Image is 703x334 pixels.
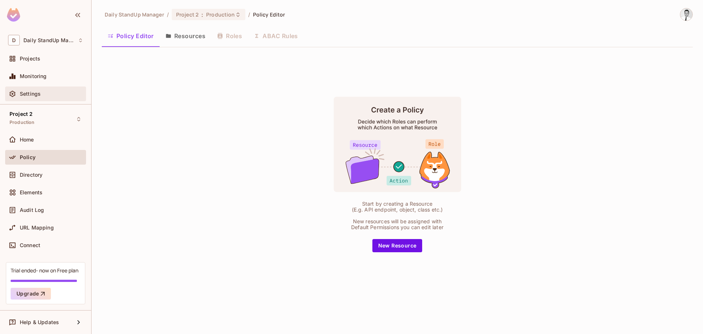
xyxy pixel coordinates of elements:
span: Help & Updates [20,319,59,325]
span: the active workspace [105,11,164,18]
button: New Resource [372,239,423,252]
span: Project 2 [176,11,198,18]
div: Start by creating a Resource (E.g. API endpoint, object, class etc.) [348,201,447,213]
span: Audit Log [20,207,44,213]
li: / [248,11,250,18]
button: Resources [160,27,211,45]
li: / [167,11,169,18]
img: SReyMgAAAABJRU5ErkJggg== [7,8,20,22]
span: Directory [20,172,42,178]
button: Upgrade [11,288,51,300]
span: Elements [20,190,42,195]
span: Project 2 [10,111,33,117]
img: Goran Jovanovic [680,8,692,21]
span: Policy [20,154,36,160]
button: Policy Editor [102,27,160,45]
span: Home [20,137,34,143]
span: : [201,12,204,18]
span: Workspace: Daily StandUp Manager [23,37,74,43]
span: Connect [20,242,40,248]
div: Trial ended- now on Free plan [11,267,78,274]
span: Production [206,11,235,18]
span: Policy Editor [253,11,285,18]
span: Production [10,120,35,125]
span: Monitoring [20,73,47,79]
div: New resources will be assigned with Default Permissions you can edit later [348,219,447,230]
span: D [8,35,20,45]
span: Projects [20,56,40,62]
span: URL Mapping [20,225,54,231]
span: Settings [20,91,41,97]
